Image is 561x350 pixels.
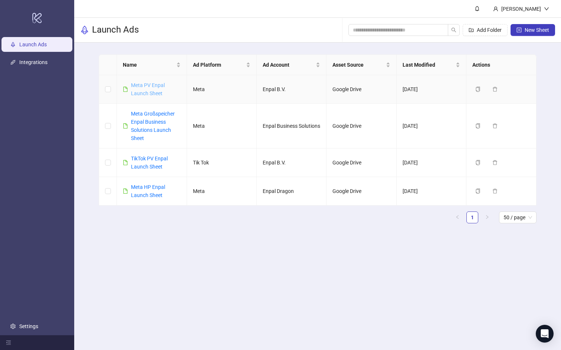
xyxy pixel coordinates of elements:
td: Tik Tok [187,149,257,177]
span: delete [492,160,498,165]
span: copy [475,160,480,165]
span: copy [475,87,480,92]
span: folder-add [469,27,474,33]
span: user [493,6,498,11]
th: Actions [466,55,536,75]
span: copy [475,189,480,194]
span: copy [475,123,480,129]
th: Ad Account [257,55,327,75]
td: Enpal B.V. [257,75,327,104]
th: Last Modified [397,55,466,75]
span: Add Folder [477,27,502,33]
a: Meta Großspeicher Enpal Business Solutions Launch Sheet [131,111,175,141]
span: file [123,123,128,129]
li: Next Page [481,211,493,223]
a: Meta HP Enpal Launch Sheet [131,184,165,198]
div: Page Size [499,211,537,223]
th: Asset Source [327,55,396,75]
span: menu-fold [6,340,11,345]
span: plus-square [516,27,522,33]
span: rocket [80,26,89,34]
li: Previous Page [452,211,463,223]
span: Ad Account [263,61,314,69]
a: Meta PV Enpal Launch Sheet [131,82,165,96]
td: Google Drive [327,104,396,149]
a: Settings [19,323,38,329]
td: Google Drive [327,75,396,104]
th: Ad Platform [187,55,257,75]
td: [DATE] [397,149,466,177]
div: Open Intercom Messenger [536,325,554,343]
td: Meta [187,75,257,104]
span: Last Modified [403,61,454,69]
th: Name [117,55,187,75]
a: TikTok PV Enpal Launch Sheet [131,156,168,170]
span: down [544,6,549,11]
button: right [481,211,493,223]
span: file [123,189,128,194]
a: Launch Ads [19,41,47,47]
a: 1 [467,212,478,223]
span: 50 / page [503,212,532,223]
h3: Launch Ads [92,24,139,36]
td: [DATE] [397,104,466,149]
span: right [485,215,489,219]
td: Enpal Dragon [257,177,327,206]
div: [PERSON_NAME] [498,5,544,13]
td: Google Drive [327,149,396,177]
button: New Sheet [511,24,555,36]
span: file [123,160,128,165]
span: delete [492,123,498,129]
td: Enpal Business Solutions [257,104,327,149]
span: Name [123,61,174,69]
td: Google Drive [327,177,396,206]
td: Meta [187,104,257,149]
li: 1 [466,211,478,223]
span: search [451,27,456,33]
span: delete [492,87,498,92]
span: delete [492,189,498,194]
td: Meta [187,177,257,206]
span: bell [475,6,480,11]
td: [DATE] [397,177,466,206]
button: Add Folder [463,24,508,36]
span: Asset Source [332,61,384,69]
button: left [452,211,463,223]
span: file [123,87,128,92]
a: Integrations [19,59,47,65]
span: Ad Platform [193,61,245,69]
span: left [455,215,460,219]
span: New Sheet [525,27,549,33]
td: Enpal B.V. [257,149,327,177]
td: [DATE] [397,75,466,104]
